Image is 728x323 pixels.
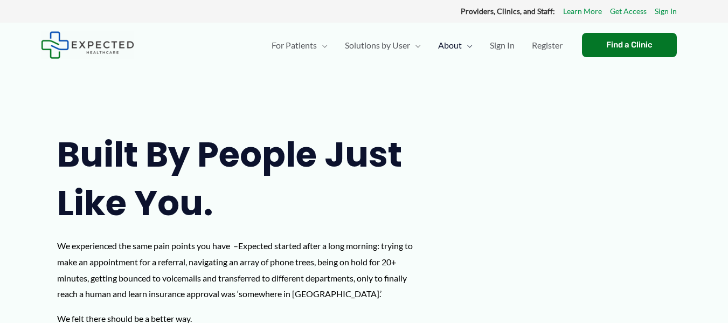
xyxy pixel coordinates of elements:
[317,26,328,64] span: Menu Toggle
[57,130,426,227] h1: Built by people just like you.
[563,4,602,18] a: Learn More
[345,26,410,64] span: Solutions by User
[336,26,429,64] a: Solutions by UserMenu Toggle
[429,26,481,64] a: AboutMenu Toggle
[438,26,462,64] span: About
[532,26,563,64] span: Register
[655,4,677,18] a: Sign In
[490,26,515,64] span: Sign In
[41,31,134,59] img: Expected Healthcare Logo - side, dark font, small
[523,26,571,64] a: Register
[481,26,523,64] a: Sign In
[461,6,555,16] strong: Providers, Clinics, and Staff:
[57,238,426,302] p: We experienced the same pain points you have –
[263,26,336,64] a: For PatientsMenu Toggle
[462,26,473,64] span: Menu Toggle
[263,26,571,64] nav: Primary Site Navigation
[410,26,421,64] span: Menu Toggle
[610,4,647,18] a: Get Access
[582,33,677,57] a: Find a Clinic
[272,26,317,64] span: For Patients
